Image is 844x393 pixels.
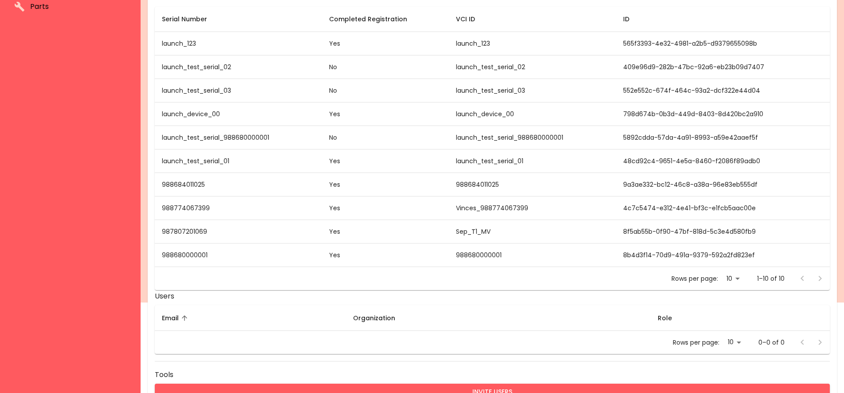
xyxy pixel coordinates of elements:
td: launch_test_serial_02 [155,55,322,79]
td: 4c7c5474-e312-4e41-bf3c-e1fcb5aac00e [616,196,830,220]
td: Yes [322,32,449,55]
td: launch_test_serial_988680000001 [155,126,322,149]
div: 10 [723,336,744,349]
p: 0–0 of 0 [758,338,785,347]
th: VCI ID [449,7,616,32]
td: Sep_T1_MV [449,220,616,244]
span: Email [162,313,190,323]
span: Role [658,313,683,323]
td: launch_test_serial_02 [449,55,616,79]
td: No [322,79,449,102]
td: Yes [322,244,449,267]
td: launch_123 [155,32,322,55]
td: Yes [322,102,449,126]
td: 988774067399 [155,196,322,220]
td: Vinces_988774067399 [449,196,616,220]
td: launch_test_serial_988680000001 [449,126,616,149]
td: 988680000001 [449,244,616,267]
td: launch_test_serial_01 [155,149,322,173]
p: Rows per page: [671,274,718,283]
td: 988680000001 [155,244,322,267]
td: 8b4d3f14-70d9-491a-9379-592a2fd823ef [616,244,830,267]
td: 552e552c-674f-464c-93a2-dcf322e44d04 [616,79,830,102]
td: launch_test_serial_03 [155,79,322,102]
td: launch_device_00 [155,102,322,126]
th: Serial Number [155,7,322,32]
td: 987807201069 [155,220,322,244]
td: launch_123 [449,32,616,55]
td: launch_test_serial_03 [449,79,616,102]
span: Organization [353,313,407,323]
td: No [322,55,449,79]
td: launch_test_serial_01 [449,149,616,173]
td: 988684011025 [155,173,322,196]
h6: Tools [155,369,830,381]
td: 9a3ae332-bc12-46c8-a38a-96e83eb555df [616,173,830,196]
span: Parts [30,1,126,12]
td: Yes [322,173,449,196]
td: 798d674b-0b3d-449d-8403-8d420bc2a910 [616,102,830,126]
th: Completed Registration [322,7,449,32]
td: 565f3393-4e32-4981-a2b5-d9379655098b [616,32,830,55]
td: 8f5ab55b-0f90-47bf-818d-5c3e4d580fb9 [616,220,830,244]
td: Yes [322,149,449,173]
div: 10 [722,272,743,285]
td: No [322,126,449,149]
th: ID [616,7,830,32]
td: 5892cdda-57da-4a91-8993-a59e42aaef5f [616,126,830,149]
td: launch_device_00 [449,102,616,126]
h6: Users [155,290,830,303]
td: 988684011025 [449,173,616,196]
td: Yes [322,220,449,244]
td: 409e96d9-282b-47bc-92a6-eb23b09d7407 [616,55,830,79]
td: Yes [322,196,449,220]
p: Rows per page: [673,338,719,347]
p: 1–10 of 10 [757,274,785,283]
td: 48cd92c4-9651-4e5a-8460-f2086f89adb0 [616,149,830,173]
